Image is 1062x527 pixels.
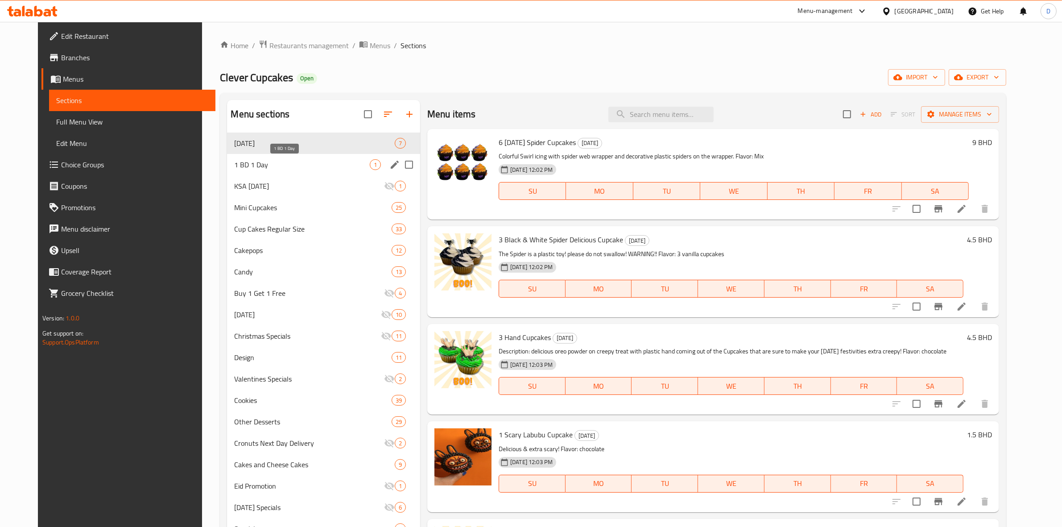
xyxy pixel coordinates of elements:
[499,331,551,344] span: 3 Hand Cupcakes
[974,393,996,415] button: delete
[928,491,949,512] button: Branch-specific-item
[234,459,395,470] span: Cakes and Cheese Cakes
[61,202,208,213] span: Promotions
[227,133,420,154] div: [DATE]7
[856,108,885,121] button: Add
[566,475,632,493] button: MO
[234,181,384,191] span: KSA [DATE]
[61,31,208,41] span: Edit Restaurant
[928,393,949,415] button: Branch-specific-item
[395,502,406,513] div: items
[49,90,215,111] a: Sections
[234,373,384,384] span: Valentines Specials
[41,261,215,282] a: Coverage Report
[395,288,406,299] div: items
[227,475,420,497] div: Eid Promotion1
[234,288,384,299] div: Buy 1 Get 1 Free
[41,240,215,261] a: Upsell
[61,266,208,277] span: Coverage Report
[384,181,395,191] svg: Inactive section
[633,182,700,200] button: TU
[427,108,476,121] h2: Menu items
[384,288,395,299] svg: Inactive section
[771,185,831,198] span: TH
[632,475,698,493] button: TU
[507,166,556,174] span: [DATE] 12:02 PM
[569,477,628,490] span: MO
[227,218,420,240] div: Cup Cakes Regular Size33
[608,107,714,122] input: search
[635,282,694,295] span: TU
[234,481,384,491] div: Eid Promotion
[956,72,999,83] span: export
[503,477,562,490] span: SU
[227,390,420,411] div: Cookies39
[499,182,566,200] button: SU
[392,352,406,363] div: items
[859,109,883,120] span: Add
[297,75,317,82] span: Open
[395,181,406,191] div: items
[768,282,827,295] span: TH
[61,288,208,299] span: Grocery Checklist
[928,198,949,220] button: Branch-specific-item
[61,159,208,170] span: Choice Groups
[702,477,761,490] span: WE
[392,225,405,233] span: 33
[503,185,562,198] span: SU
[395,373,406,384] div: items
[570,185,629,198] span: MO
[61,52,208,63] span: Branches
[234,202,391,213] span: Mini Cupcakes
[227,261,420,282] div: Candy13
[967,233,992,246] h6: 4.5 BHD
[234,438,384,448] div: Cronuts Next Day Delivery
[234,224,391,234] span: Cup Cakes Regular Size
[227,282,420,304] div: Buy 1 Get 1 Free4
[907,199,926,218] span: Select to update
[632,280,698,298] button: TU
[220,40,248,51] a: Home
[227,304,420,325] div: [DATE]10
[231,108,289,121] h2: Menu sections
[41,282,215,304] a: Grocery Checklist
[63,74,208,84] span: Menus
[234,138,395,149] span: [DATE]
[768,380,827,393] span: TH
[234,395,391,406] span: Cookies
[885,108,921,121] span: Select section first
[359,105,377,124] span: Select all sections
[384,373,395,384] svg: Inactive section
[395,459,406,470] div: items
[434,136,492,193] img: 6 Halloween Spider Cupcakes
[227,240,420,261] div: Cakepops12
[359,40,390,51] a: Menus
[768,477,827,490] span: TH
[61,224,208,234] span: Menu disclaimer
[625,236,649,246] span: [DATE]
[234,245,391,256] div: Cakepops
[56,116,208,127] span: Full Menu View
[370,159,381,170] div: items
[888,69,945,86] button: import
[220,67,293,87] span: Clever Cupcakes
[897,280,963,298] button: SA
[907,492,926,511] span: Select to update
[1046,6,1050,16] span: D
[41,25,215,47] a: Edit Restaurant
[902,182,969,200] button: SA
[42,312,64,324] span: Version:
[569,282,628,295] span: MO
[764,475,831,493] button: TH
[698,475,764,493] button: WE
[392,395,406,406] div: items
[897,475,963,493] button: SA
[974,491,996,512] button: delete
[66,312,79,324] span: 1.0.0
[227,497,420,518] div: [DATE] Specials6
[352,40,355,51] li: /
[395,139,405,148] span: 7
[234,502,384,513] span: [DATE] Specials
